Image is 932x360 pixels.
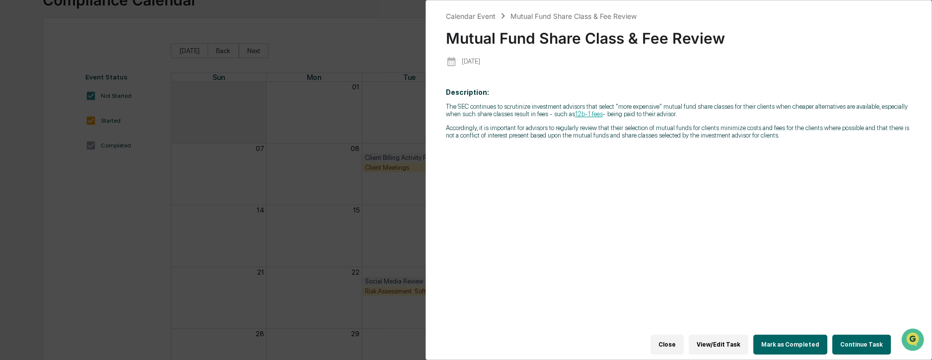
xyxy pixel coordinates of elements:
a: 🔎Data Lookup [6,140,67,158]
div: Mutual Fund Share Class & Fee Review [446,21,912,47]
iframe: Open customer support [900,327,927,354]
div: Mutual Fund Share Class & Fee Review [510,12,637,20]
div: We're available if you need us! [34,86,126,94]
img: 1746055101610-c473b297-6a78-478c-a979-82029cc54cd1 [10,76,28,94]
span: Preclearance [20,125,64,135]
span: Pylon [99,168,120,176]
button: View/Edit Task [689,335,748,355]
button: Mark as Completed [753,335,827,355]
button: Start new chat [169,79,181,91]
p: How can we help? [10,21,181,37]
div: 🗄️ [72,126,80,134]
p: [DATE] [462,58,480,65]
span: Data Lookup [20,144,63,154]
b: Description: [446,88,489,96]
div: Start new chat [34,76,163,86]
a: 🗄️Attestations [68,121,127,139]
div: 🔎 [10,145,18,153]
button: Close [650,335,684,355]
a: Powered byPylon [70,168,120,176]
div: Calendar Event [446,12,496,20]
span: Attestations [82,125,123,135]
p: Accordingly, it is important for advisors to regularly review that their selection of mutual fund... [446,124,912,139]
a: 🖐️Preclearance [6,121,68,139]
button: Continue Task [832,335,891,355]
p: The SEC continues to scrutinize investment advisors that select "more expensive" mutual fund shar... [446,103,912,118]
a: 12b-1 fees [575,110,603,118]
div: 🖐️ [10,126,18,134]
